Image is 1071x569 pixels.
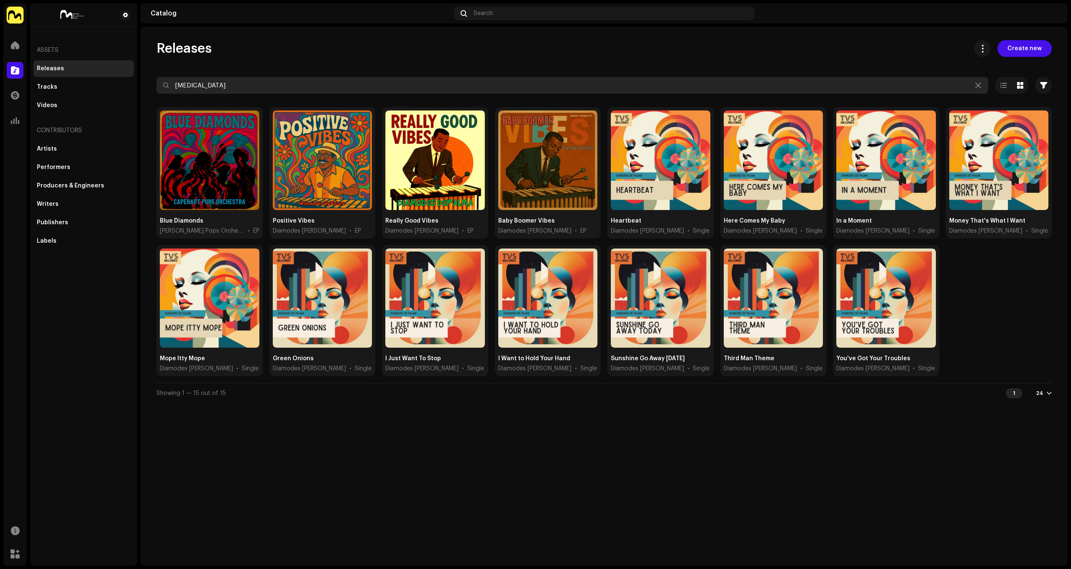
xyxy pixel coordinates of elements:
[33,159,134,176] re-m-nav-item: Performers
[575,227,577,235] span: •
[160,364,233,373] span: Diamodes De Palma
[836,217,872,225] div: In a Moment
[33,79,134,95] re-m-nav-item: Tracks
[33,97,134,114] re-m-nav-item: Videos
[242,364,259,373] div: Single
[156,390,226,396] span: Showing 1 — 15 out of 15
[33,40,134,60] re-a-nav-header: Assets
[33,141,134,157] re-m-nav-item: Artists
[37,219,68,226] div: Publishers
[611,364,684,373] span: Diamodes De Palma
[693,364,710,373] div: Single
[1044,7,1058,20] img: 8a3f1379-570d-4e0d-b352-6eff67e5f485
[37,146,57,152] div: Artists
[156,40,212,57] span: Releases
[806,364,822,373] div: Single
[498,227,571,235] span: Diamodes De Palma
[37,182,104,189] div: Producers & Engineers
[37,238,56,244] div: Labels
[156,77,988,94] input: Search
[33,214,134,231] re-m-nav-item: Publishers
[1006,388,1022,398] div: 1
[836,227,910,235] span: Diamodes De Palma
[575,364,577,373] span: •
[273,227,346,235] span: Diamodes De Palma
[467,227,474,235] div: EP
[913,227,915,235] span: •
[949,227,1022,235] span: Diamodes De Palma
[611,217,641,225] div: Heartbeat
[160,354,205,363] div: Mope Itty Mope
[160,227,244,235] span: Capehart Pops Orchestra
[918,364,935,373] div: Single
[248,227,250,235] span: •
[498,217,555,225] div: Baby Boomer Vibes
[273,354,314,363] div: Green Onions
[37,201,59,208] div: Writers
[37,102,57,109] div: Videos
[355,364,372,373] div: Single
[687,227,689,235] span: •
[724,227,797,235] span: Diamodes De Palma
[236,364,238,373] span: •
[33,196,134,213] re-m-nav-item: Writers
[724,364,797,373] span: Diamodes De Palma
[1007,40,1042,57] span: Create new
[693,227,710,235] div: Single
[498,354,570,363] div: I Want to Hold Your Hand
[160,217,203,225] div: Blue Diamonds
[1031,227,1048,235] div: Single
[385,217,438,225] div: Really Good Vibes
[836,364,910,373] span: Diamodes De Palma
[580,227,587,235] div: EP
[997,40,1052,57] button: Create new
[474,10,493,17] span: Search
[151,10,451,17] div: Catalog
[806,227,822,235] div: Single
[385,227,459,235] span: Diamodes De Palma
[33,177,134,194] re-m-nav-item: Producers & Engineers
[949,217,1025,225] div: Money That's What I Want
[37,84,57,90] div: Tracks
[800,364,802,373] span: •
[580,364,597,373] div: Single
[37,164,70,171] div: Performers
[611,354,685,363] div: Sunshine Go Away Today
[273,364,346,373] span: Diamodes De Palma
[724,354,774,363] div: Third Man Theme
[467,364,484,373] div: Single
[462,227,464,235] span: •
[33,60,134,77] re-m-nav-item: Releases
[37,65,64,72] div: Releases
[349,364,351,373] span: •
[7,7,23,23] img: 1276ee5d-5357-4eee-b3c8-6fdbc920d8e6
[385,354,441,363] div: I Just Want To Stop
[724,217,785,225] div: Here Comes My Baby
[385,364,459,373] span: Diamodes De Palma
[913,364,915,373] span: •
[355,227,361,235] div: EP
[498,364,571,373] span: Diamodes De Palma
[33,120,134,141] re-a-nav-header: Contributors
[462,364,464,373] span: •
[273,217,315,225] div: Positive Vibes
[687,364,689,373] span: •
[37,10,107,20] img: 7c0b6e71-9b45-490b-9d24-f4ce626e9194
[253,227,259,235] div: EP
[33,233,134,249] re-m-nav-item: Labels
[1026,227,1028,235] span: •
[836,354,910,363] div: You've Got Your Troubles
[611,227,684,235] span: Diamodes De Palma
[349,227,351,235] span: •
[918,227,935,235] div: Single
[800,227,802,235] span: •
[1036,390,1043,397] div: 24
